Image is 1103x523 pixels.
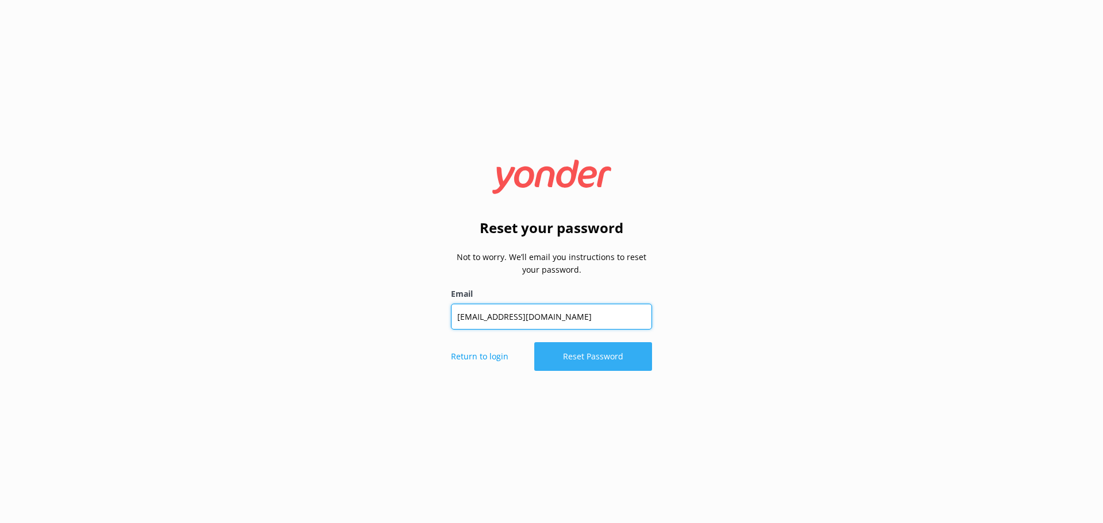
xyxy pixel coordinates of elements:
label: Email [451,288,652,300]
input: user@emailaddress.com [451,304,652,330]
button: Reset Password [534,342,652,371]
h2: Reset your password [451,217,652,239]
a: Return to login [451,350,508,363]
p: Not to worry. We’ll email you instructions to reset your password. [451,251,652,277]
